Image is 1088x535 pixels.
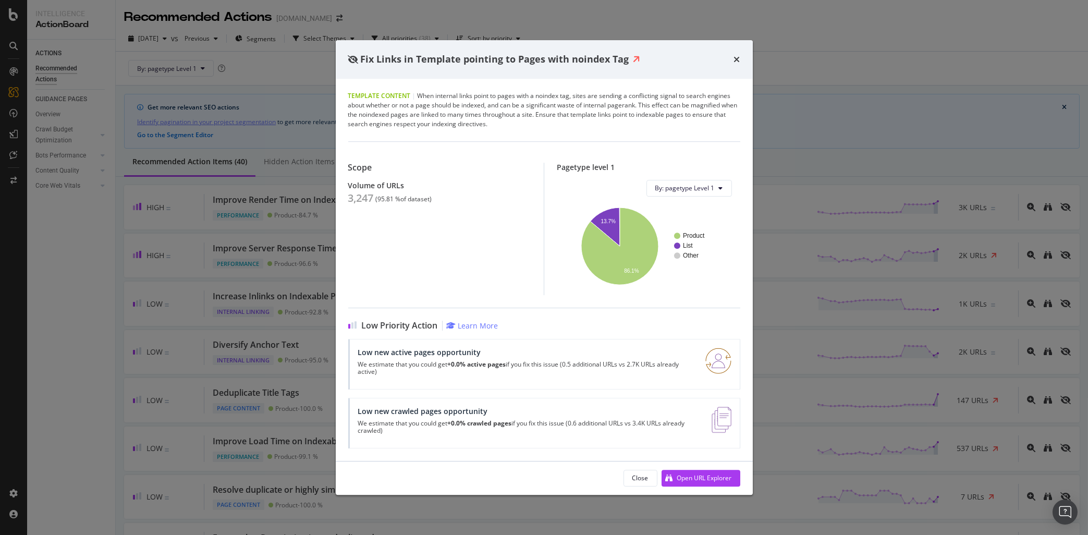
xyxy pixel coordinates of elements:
div: modal [336,40,753,495]
div: 3,247 [348,192,374,204]
div: Open Intercom Messenger [1053,500,1078,525]
div: times [734,53,740,66]
text: Other [683,252,699,259]
div: ( 95.81 % of dataset ) [376,196,432,203]
span: Low Priority Action [362,321,438,331]
text: Product [683,232,705,239]
div: Low new active pages opportunity [358,348,693,357]
img: RO06QsNG.png [705,348,731,374]
button: Open URL Explorer [662,470,740,487]
text: 86.1% [624,268,639,274]
div: eye-slash [348,55,359,64]
div: Close [632,473,649,482]
div: Pagetype level 1 [557,163,740,172]
p: We estimate that you could get if you fix this issue (0.5 additional URLs vs 2.7K URLs already ac... [358,361,693,375]
text: List [683,242,693,249]
span: By: pagetype Level 1 [655,184,715,192]
span: Fix Links in Template pointing to Pages with noindex Tag [361,53,629,65]
span: | [412,91,416,100]
div: When internal links point to pages with a noindex tag, sites are sending a conflicting signal to ... [348,91,740,129]
button: Close [624,470,657,487]
strong: +0.0% crawled pages [448,419,512,428]
span: Template Content [348,91,411,100]
a: Learn More [447,321,498,331]
div: Low new crawled pages opportunity [358,407,700,416]
div: Scope [348,163,532,173]
div: Learn More [458,321,498,331]
p: We estimate that you could get if you fix this issue (0.6 additional URLs vs 3.4K URLs already cr... [358,420,700,434]
text: 13.7% [601,218,616,224]
div: Open URL Explorer [677,473,732,482]
button: By: pagetype Level 1 [646,180,732,197]
div: Volume of URLs [348,181,532,190]
strong: +0.0% active pages [448,360,506,369]
svg: A chart. [565,205,731,287]
img: e5DMFwAAAABJRU5ErkJggg== [712,407,731,433]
